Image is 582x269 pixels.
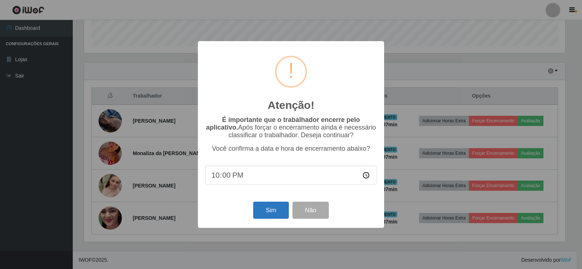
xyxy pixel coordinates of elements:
[205,145,377,153] p: Você confirma a data e hora de encerramento abaixo?
[205,116,377,139] p: Após forçar o encerramento ainda é necessário classificar o trabalhador. Deseja continuar?
[268,99,314,112] h2: Atenção!
[292,202,328,219] button: Não
[206,116,360,131] b: É importante que o trabalhador encerre pelo aplicativo.
[253,202,288,219] button: Sim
